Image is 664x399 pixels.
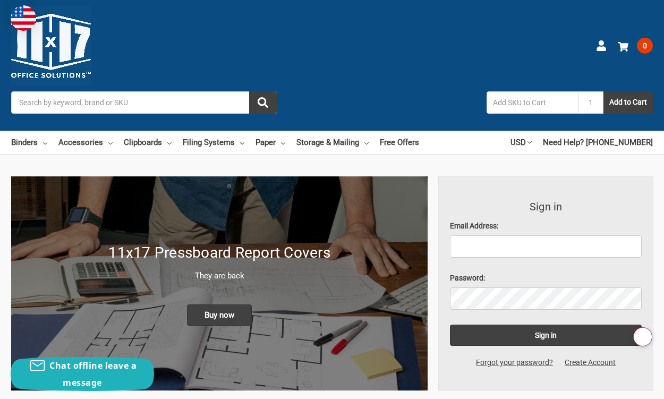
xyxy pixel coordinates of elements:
label: Email Address: [450,220,642,232]
h1: 11x17 Pressboard Report Covers [22,242,416,264]
span: Buy now [187,304,252,326]
button: Chat offline leave a message [11,357,154,391]
button: Add to Cart [603,91,653,114]
span: Chat offline leave a message [49,360,137,388]
input: Add SKU to Cart [487,91,578,114]
label: Password: [450,273,642,284]
a: Forgot your password? [470,357,559,368]
a: Filing Systems [183,131,244,154]
a: Need Help? [PHONE_NUMBER] [543,131,653,154]
a: Accessories [58,131,113,154]
a: Create Account [559,357,622,368]
img: duty and tax information for United States [11,5,36,31]
a: New 11x17 Pressboard Binders 11x17 Pressboard Report Covers They are back Buy now [11,176,428,390]
img: 11x17.com [11,6,91,86]
h3: Sign in [450,199,642,215]
input: Sign in [450,325,642,346]
img: New 11x17 Pressboard Binders [11,176,428,390]
a: Storage & Mailing [296,131,369,154]
input: Search by keyword, brand or SKU [11,91,277,114]
span: 0 [637,38,653,54]
a: Clipboards [124,131,172,154]
a: Paper [256,131,285,154]
a: USD [510,131,532,154]
a: Binders [11,131,47,154]
a: 0 [618,32,653,60]
a: Free Offers [380,131,419,154]
p: They are back [22,270,416,282]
